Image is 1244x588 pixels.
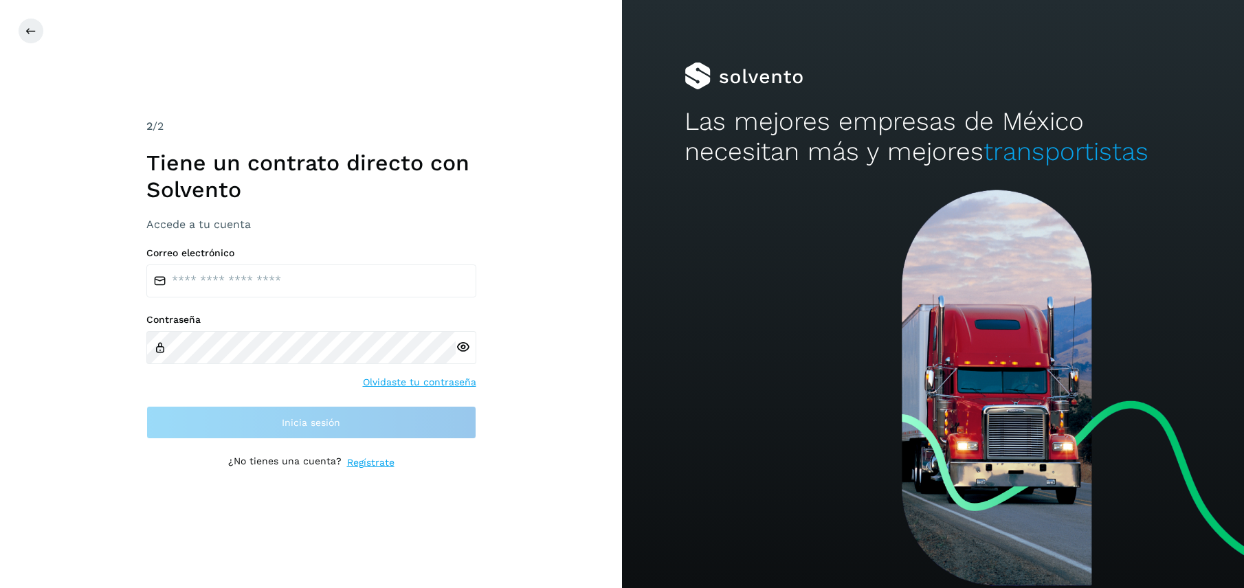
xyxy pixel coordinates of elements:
label: Contraseña [146,314,476,326]
p: ¿No tienes una cuenta? [228,455,342,470]
h3: Accede a tu cuenta [146,218,476,231]
a: Regístrate [347,455,395,470]
h1: Tiene un contrato directo con Solvento [146,150,476,203]
button: Inicia sesión [146,406,476,439]
span: transportistas [984,137,1148,166]
a: Olvidaste tu contraseña [363,375,476,389]
span: Inicia sesión [282,418,340,427]
span: 2 [146,120,153,133]
h2: Las mejores empresas de México necesitan más y mejores [685,106,1182,168]
div: /2 [146,118,476,135]
label: Correo electrónico [146,247,476,259]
